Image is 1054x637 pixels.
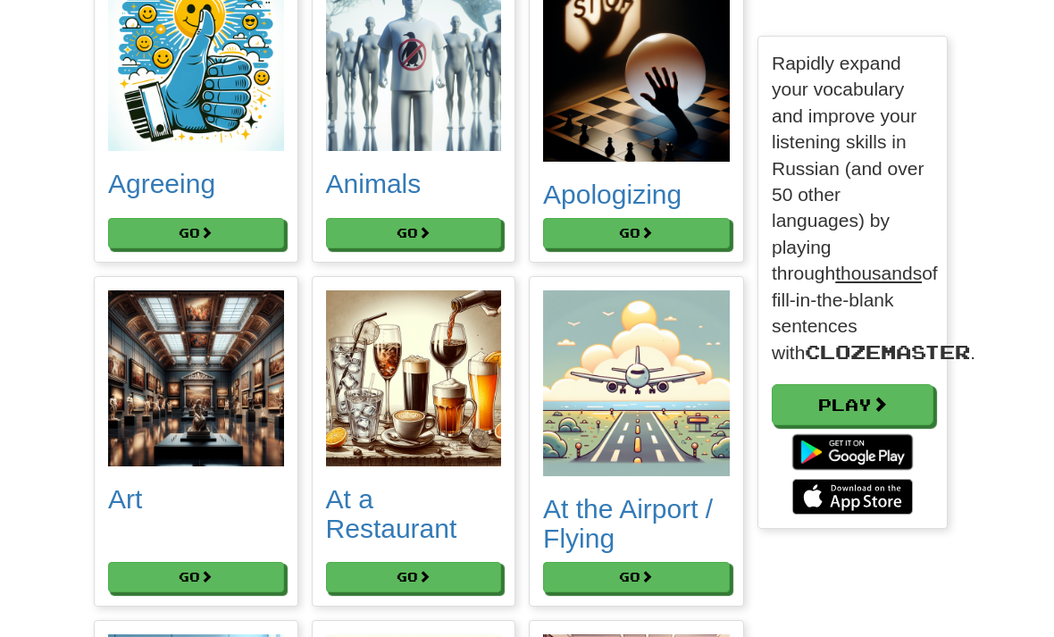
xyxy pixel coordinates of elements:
img: ae4920ad-4ed7-449e-a416-7218bba8d72a.small.png [108,290,284,466]
button: Go [108,218,284,248]
button: Go [108,562,284,592]
p: Rapidly expand your vocabulary and improve your listening skills in Russian (and over 50 other la... [772,50,933,366]
a: Art Go [108,290,284,592]
button: Go [543,562,729,592]
h2: Art [108,484,284,514]
h2: At the Airport / Flying [543,494,729,553]
a: Play [772,384,933,425]
img: 38724a8b-356f-4992-ab84-65fc1440af2c.small.png [326,290,502,466]
a: At a Restaurant Go [326,290,502,592]
button: Go [326,218,502,248]
u: thousands [835,263,922,283]
h2: Apologizing [543,180,729,209]
button: Go [326,562,502,592]
a: At the Airport / Flying Go [543,290,729,592]
span: Clozemaster [805,340,970,363]
img: 0bf744cf-055b-4494-b9f4-b03440df99a1.small.png [543,290,729,476]
img: Download_on_the_App_Store_Badge_US-UK_135x40-25178aeef6eb6b83b96f5f2d004eda3bffbb37122de64afbaef7... [792,479,913,515]
h2: Animals [326,169,502,198]
button: Go [543,218,729,248]
img: Get it on Google Play [783,425,922,479]
h2: At a Restaurant [326,484,502,543]
h2: Agreeing [108,169,284,198]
